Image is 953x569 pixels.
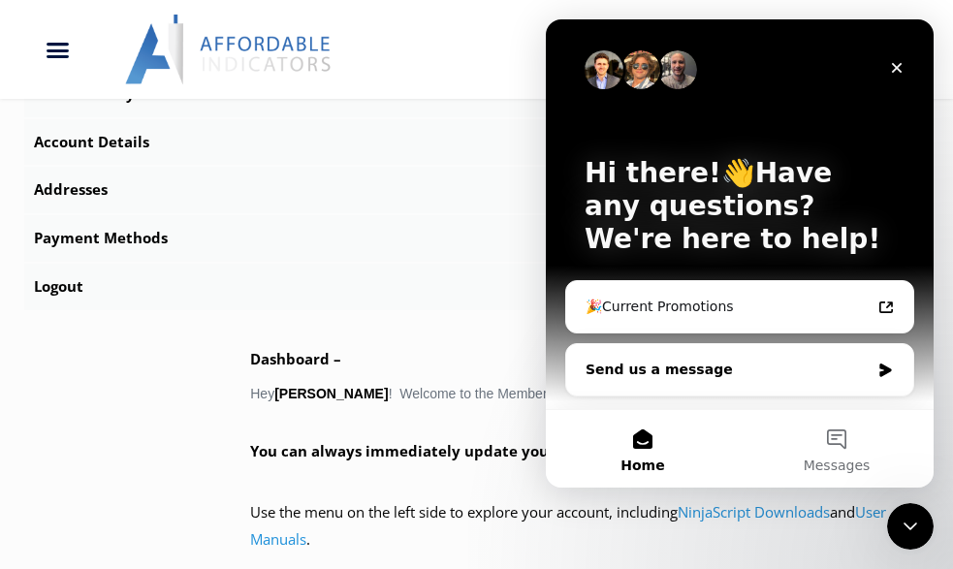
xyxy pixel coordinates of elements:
div: Menu Toggle [11,31,105,68]
a: Payment Methods [24,215,929,262]
a: 0 [520,21,605,78]
img: LogoAI | Affordable Indicators – NinjaTrader [125,15,334,84]
a: Addresses [24,167,929,213]
a: Logout [24,264,929,310]
iframe: Intercom live chat [546,19,934,488]
strong: You can always immediately update your in our licensing database. [250,441,919,460]
b: Dashboard – [250,349,341,368]
a: NinjaScript Downloads [678,502,830,522]
a: Account Details [24,119,929,166]
strong: [PERSON_NAME] [274,386,388,401]
iframe: Intercom live chat [887,503,934,550]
